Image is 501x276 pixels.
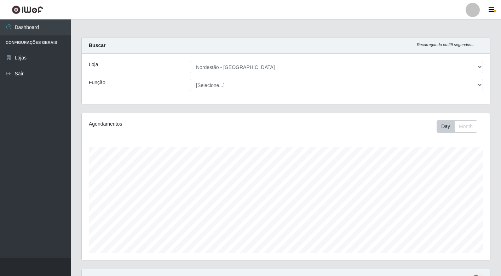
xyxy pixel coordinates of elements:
div: Toolbar with button groups [437,120,483,133]
strong: Buscar [89,42,105,48]
button: Day [437,120,455,133]
i: Recarregando em 29 segundos... [417,42,474,47]
div: First group [437,120,477,133]
div: Agendamentos [89,120,247,128]
label: Função [89,79,105,86]
label: Loja [89,61,98,68]
img: CoreUI Logo [12,5,43,14]
button: Month [454,120,477,133]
